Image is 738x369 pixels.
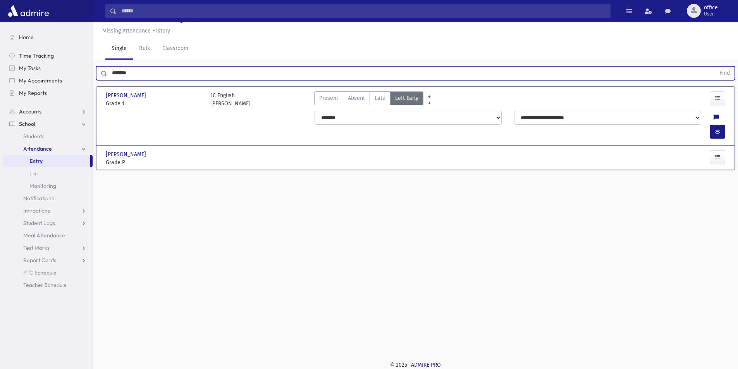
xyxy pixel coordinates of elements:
span: Monitoring [29,182,56,189]
a: My Appointments [3,74,93,87]
div: AttTypes [314,91,423,108]
u: Missing Attendance History [102,27,170,34]
a: Test Marks [3,242,93,254]
img: AdmirePro [6,3,51,19]
a: Entry [3,155,90,167]
span: Student Logs [23,220,55,227]
span: Meal Attendance [23,232,65,239]
a: Bulk [133,38,156,60]
span: Grade P [106,158,203,166]
a: Report Cards [3,254,93,266]
a: Accounts [3,105,93,118]
span: Accounts [19,108,41,115]
span: PTC Schedule [23,269,57,276]
span: Students [23,133,45,140]
span: User [704,11,718,17]
span: Entry [29,158,43,165]
a: List [3,167,93,180]
a: Single [105,38,133,60]
a: Meal Attendance [3,229,93,242]
a: Attendance [3,142,93,155]
a: Students [3,130,93,142]
a: Notifications [3,192,93,204]
a: Student Logs [3,217,93,229]
a: Classroom [156,38,194,60]
a: PTC Schedule [3,266,93,279]
span: Left Early [395,94,418,102]
span: Notifications [23,195,54,202]
span: Present [319,94,338,102]
span: Grade 1 [106,100,203,108]
div: © 2025 - [105,361,726,369]
span: List [29,170,38,177]
div: 1C English [PERSON_NAME] [210,91,251,108]
span: School [19,120,35,127]
a: My Reports [3,87,93,99]
a: Monitoring [3,180,93,192]
a: School [3,118,93,130]
span: Time Tracking [19,52,54,59]
span: [PERSON_NAME] [106,91,148,100]
span: My Reports [19,89,47,96]
span: Teacher Schedule [23,281,67,288]
span: Test Marks [23,244,50,251]
span: My Appointments [19,77,62,84]
a: Infractions [3,204,93,217]
span: [PERSON_NAME] [106,150,148,158]
a: Time Tracking [3,50,93,62]
span: Infractions [23,207,50,214]
span: Late [375,94,385,102]
button: Find [715,67,735,80]
span: My Tasks [19,65,41,72]
a: Home [3,31,93,43]
span: Absent [348,94,365,102]
span: Attendance [23,145,52,152]
input: Search [117,4,610,18]
a: My Tasks [3,62,93,74]
span: Home [19,34,34,41]
span: office [704,5,718,11]
a: Teacher Schedule [3,279,93,291]
span: Report Cards [23,257,56,264]
a: Missing Attendance History [99,27,170,34]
